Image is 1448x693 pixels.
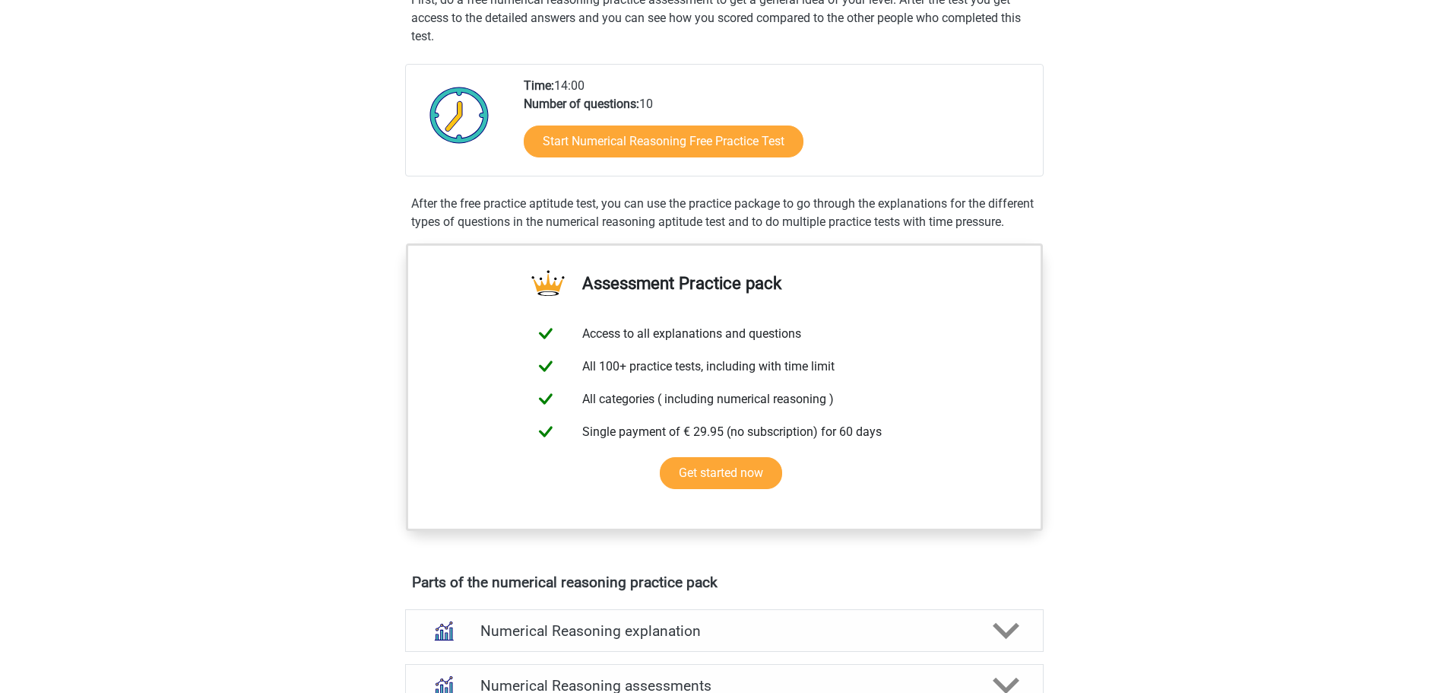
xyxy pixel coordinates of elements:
[424,612,463,650] img: numerical reasoning explanations
[660,457,782,489] a: Get started now
[480,622,968,640] h4: Numerical Reasoning explanation
[412,574,1037,591] h4: Parts of the numerical reasoning practice pack
[524,97,639,111] b: Number of questions:
[512,77,1042,176] div: 14:00 10
[421,77,498,153] img: Clock
[524,78,554,93] b: Time:
[405,195,1044,231] div: After the free practice aptitude test, you can use the practice package to go through the explana...
[399,609,1050,652] a: explanations Numerical Reasoning explanation
[524,126,803,157] a: Start Numerical Reasoning Free Practice Test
